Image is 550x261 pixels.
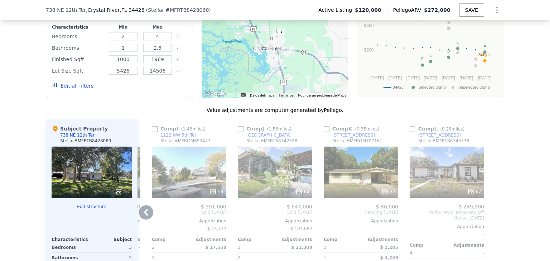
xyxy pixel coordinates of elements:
div: Appreciation [152,218,226,224]
div: Subject [92,237,132,242]
span: Active Listing [318,6,355,14]
span: 1.56 [269,127,278,132]
text: K [474,57,477,61]
div: Comp I [152,125,208,132]
text: [DATE] [442,75,455,80]
div: Adjustments [447,242,484,248]
span: Sold [DATE] [238,210,312,215]
div: Min [107,24,139,30]
span: Stellar [148,7,164,13]
text: H [456,44,459,49]
div: [STREET_ADDRESS] [332,132,375,138]
span: 2 [152,245,155,250]
div: 1149 SE Kings Bay Dr [267,52,275,64]
div: Value adjustments are computer generated by Pellego . [46,107,504,114]
span: 1.48 [183,127,192,132]
span: $ 591,000 [201,204,226,210]
text: J [421,19,424,23]
text: [DATE] [478,75,492,80]
a: [STREET_ADDRESS] [324,132,375,138]
span: $ 21,309 [291,245,312,250]
text: Subject [478,53,492,57]
div: - [448,248,484,258]
a: 1222 NW 5th Ter [152,132,196,138]
button: Combinaciones de teclas [241,93,246,97]
text: Selected Comp [419,85,446,90]
div: Appreciation [410,224,484,230]
span: 0.28 [442,127,452,132]
div: [GEOGRAPHIC_DATA] [246,132,291,138]
text: $200 [364,48,374,53]
span: 738 NE 12th Ter [46,6,86,14]
div: 1400 SE 5th Ave [272,55,280,67]
button: Edit structure [52,204,132,210]
div: ( ) [146,6,211,14]
svg: A chart. [362,5,500,95]
text: [DATE] [406,75,420,80]
div: Characteristics [52,24,105,30]
button: Clear [176,58,179,61]
div: Adjustments [189,237,226,242]
span: $ 80,000 [376,204,398,210]
text: [DATE] [370,75,384,80]
button: Clear [176,35,179,38]
div: 3 [93,242,132,252]
div: 60 [295,188,309,195]
div: Comp [410,242,447,248]
button: Edit all filters [52,82,93,89]
div: 5 NE 2nd St [266,41,274,53]
text: D [447,49,450,53]
button: Datos del mapa [250,93,274,98]
span: # MFRTB8428060 [165,7,209,13]
div: Adjustments [361,237,398,242]
span: $ 23,777 [207,226,226,231]
div: Stellar # MFRTB8345336 [418,138,469,144]
div: Finished Sqft [52,54,105,64]
div: Subject Property [52,125,108,132]
div: 1304 NE 5th Ave [273,28,281,40]
span: 4 [410,251,412,256]
span: ( miles) [264,127,294,132]
text: [DATE] [460,75,473,80]
div: 750 NE 2nd Ave [267,35,275,48]
span: ( miles) [178,127,208,132]
div: Max [142,24,173,30]
div: Stellar # MFROM693477 [160,138,211,144]
text: 34428 [393,85,404,90]
div: Bedrooms [52,242,90,252]
div: Comp [152,237,189,242]
div: 1222 NW 5th Ter [160,132,196,138]
button: Clear [176,47,179,50]
div: 13 [115,188,129,195]
a: Notificar un problema de Maps [298,93,346,97]
span: $120,000 [355,6,381,14]
div: 54 [209,188,223,195]
span: , Crystal River [86,6,145,14]
div: Bathrooms [52,43,105,53]
div: Comp [238,237,275,242]
span: $272,000 [424,7,450,13]
text: L [475,50,477,55]
text: F [421,56,424,61]
div: 22 [381,188,395,195]
button: SAVE [459,4,484,16]
button: Clear [176,70,179,73]
div: Comp L [410,125,468,132]
img: Google [203,89,227,98]
div: Lot Size Sqft [52,66,105,76]
div: 738 NE 12th Ter [60,132,95,138]
text: B [447,20,450,24]
div: - [410,230,484,240]
div: 1317 SE 3rd Ave [270,54,278,67]
text: A [483,44,486,48]
text: [DATE] [424,75,437,80]
span: 0.35 [357,127,366,132]
span: Withdrawn/Temporary Off Market [DATE] [410,210,484,221]
div: Stellar # MFROM707161 [332,138,382,144]
div: Bedrooms [52,31,105,41]
div: Adjustments [275,237,312,242]
a: [STREET_ADDRESS] [410,132,461,138]
div: Characteristics [52,237,92,242]
span: Pending [DATE] [324,210,398,215]
text: I [448,20,449,25]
